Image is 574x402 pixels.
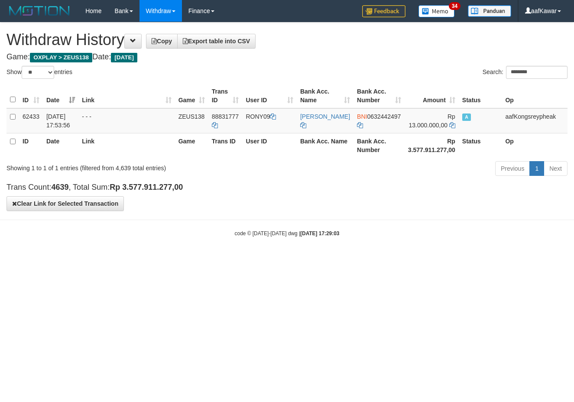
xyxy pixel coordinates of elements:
th: Amount: activate to sort column ascending [405,84,459,108]
th: Op [502,84,568,108]
th: Trans ID [208,133,243,158]
button: Clear Link for Selected Transaction [6,196,124,211]
th: Bank Acc. Name: activate to sort column ascending [297,84,353,108]
label: Show entries [6,66,72,79]
th: Link: activate to sort column ascending [78,84,175,108]
th: Game [175,133,208,158]
span: [DATE] [111,53,137,62]
h4: Trans Count: , Total Sum: [6,183,568,192]
th: Bank Acc. Name [297,133,353,158]
img: Feedback.jpg [362,5,405,17]
th: Date [43,133,78,158]
img: MOTION_logo.png [6,4,72,17]
a: Previous [495,161,530,176]
a: Export table into CSV [177,34,256,49]
input: Search: [506,66,568,79]
select: Showentries [22,66,54,79]
td: RONY09 [242,108,297,133]
div: Showing 1 to 1 of 1 entries (filtered from 4,639 total entries) [6,160,233,172]
td: [DATE] 17:53:56 [43,108,78,133]
a: Next [544,161,568,176]
small: code © [DATE]-[DATE] dwg | [235,230,340,237]
td: ZEUS138 [175,108,208,133]
a: Copy [146,34,178,49]
span: 34 [449,2,460,10]
span: Rp 13.000.000,00 [409,113,455,129]
img: panduan.png [468,5,511,17]
td: 0632442497 [353,108,405,133]
th: Game: activate to sort column ascending [175,84,208,108]
span: Export table into CSV [183,38,250,45]
strong: Rp 3.577.911.277,00 [408,138,455,153]
a: 1 [529,161,544,176]
td: 62433 [19,108,43,133]
th: Date: activate to sort column ascending [43,84,78,108]
th: Status [459,133,502,158]
th: User ID: activate to sort column ascending [242,84,297,108]
a: [PERSON_NAME] [300,113,350,120]
strong: 4639 [51,183,68,191]
h1: Withdraw History [6,31,568,49]
th: Bank Acc. Number: activate to sort column ascending [353,84,405,108]
label: Search: [483,66,568,79]
td: 88831777 [208,108,243,133]
strong: Rp 3.577.911.277,00 [110,183,183,191]
td: aafKongsreypheak [502,108,568,133]
th: Bank Acc. Number [353,133,405,158]
td: - - - [78,108,175,133]
span: BNI [357,113,367,120]
span: Approved - Marked by aafnoeunsreypich [462,113,471,121]
span: Copy [152,38,172,45]
img: Button%20Memo.svg [418,5,455,17]
th: ID: activate to sort column ascending [19,84,43,108]
h4: Game: Date: [6,53,568,62]
th: Trans ID: activate to sort column ascending [208,84,243,108]
span: OXPLAY > ZEUS138 [30,53,92,62]
strong: [DATE] 17:29:03 [300,230,339,237]
th: Link [78,133,175,158]
th: Status [459,84,502,108]
th: ID [19,133,43,158]
th: User ID [242,133,297,158]
th: Op [502,133,568,158]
